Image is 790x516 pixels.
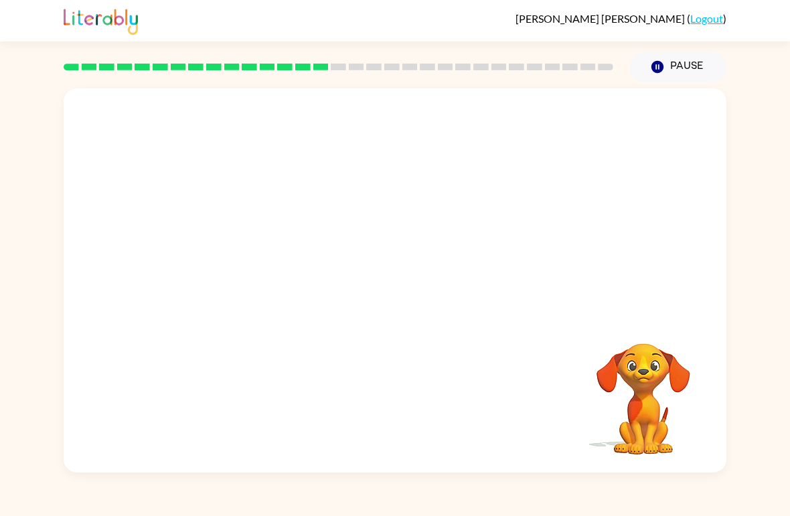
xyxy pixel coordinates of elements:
button: Pause [629,52,726,82]
video: Your browser must support playing .mp4 files to use Literably. Please try using another browser. [576,323,710,456]
span: [PERSON_NAME] [PERSON_NAME] [516,12,687,25]
img: Literably [64,5,138,35]
div: ( ) [516,12,726,25]
a: Logout [690,12,723,25]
